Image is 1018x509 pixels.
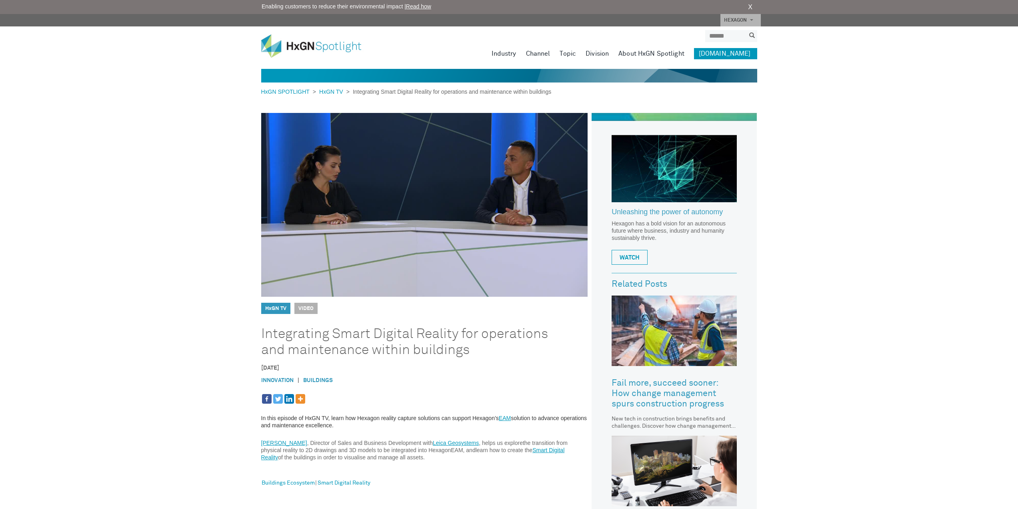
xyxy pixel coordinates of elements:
a: About HxGN Spotlight [618,48,684,59]
a: HEXAGON [720,14,761,26]
a: EAM [499,415,511,421]
img: Fail more, succeed sooner: How change management spurs construction progress [612,296,737,366]
a: [PERSON_NAME] [261,440,307,446]
a: Facebook [262,394,272,404]
span: learn how to create the of the buildings in order to visualise and manage all assets. [261,447,565,461]
div: > > [261,88,552,96]
a: More [296,394,305,404]
a: Smart Digital Reality [318,478,370,489]
a: Linkedin [284,394,294,404]
a: Unleashing the power of autonomy [612,208,737,220]
a: [DOMAIN_NAME] [694,48,757,59]
p: Hexagon has a bold vision for an autonomous future where business, industry and humanity sustaina... [612,220,737,241]
a: Buildings ecosystem [262,478,315,489]
div: | [261,471,588,495]
span: , Director of Sales and Business Development with , helps us explore [261,440,523,446]
a: Read how [406,3,431,10]
p: In this episode of HxGN TV, learn how Hexagon reality capture solutions can support Hexagon’s sol... [261,414,588,429]
span: EAM, and [451,447,475,453]
img: xKLZVUqQYms7ynSXfKrbGg.jpg [261,113,588,297]
span: Integrating Smart Digital Reality for operations and maintenance within buildings [350,89,552,95]
a: Smart Digital Reality [261,447,565,461]
a: Division [586,48,609,59]
img: Reality Cloud Studio unveiled: 9 key reactions [612,436,737,506]
a: Twitter [273,394,283,404]
a: WATCH [612,250,648,265]
a: Channel [526,48,550,59]
a: HxGN TV [316,89,346,95]
h3: Related Posts [612,280,737,289]
img: HxGN Spotlight [261,34,373,58]
h1: Integrating Smart Digital Reality for operations and maintenance within buildings [261,326,565,358]
img: Hexagon_CorpVideo_Pod_RR_2.jpg [612,135,737,202]
a: Innovation [261,378,294,383]
time: [DATE] [261,365,279,371]
span: Video [294,303,318,314]
a: Fail more, succeed sooner: How change management spurs construction progress [612,372,737,415]
a: Leica Geosystems [433,440,479,446]
span: Enabling customers to reduce their environmental impact | [262,2,431,11]
a: Topic [560,48,576,59]
a: HxGN TV [265,306,286,311]
a: Buildings [303,378,333,383]
a: HxGN SPOTLIGHT [261,89,313,95]
a: X [748,2,752,12]
a: Industry [492,48,516,59]
div: New tech in construction brings benefits and challenges. Discover how change management aids auto... [612,415,737,430]
span: | [294,376,303,385]
span: the transition from physical reality to 2D drawings and 3D models to be integrated into Hexagon [261,440,568,453]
